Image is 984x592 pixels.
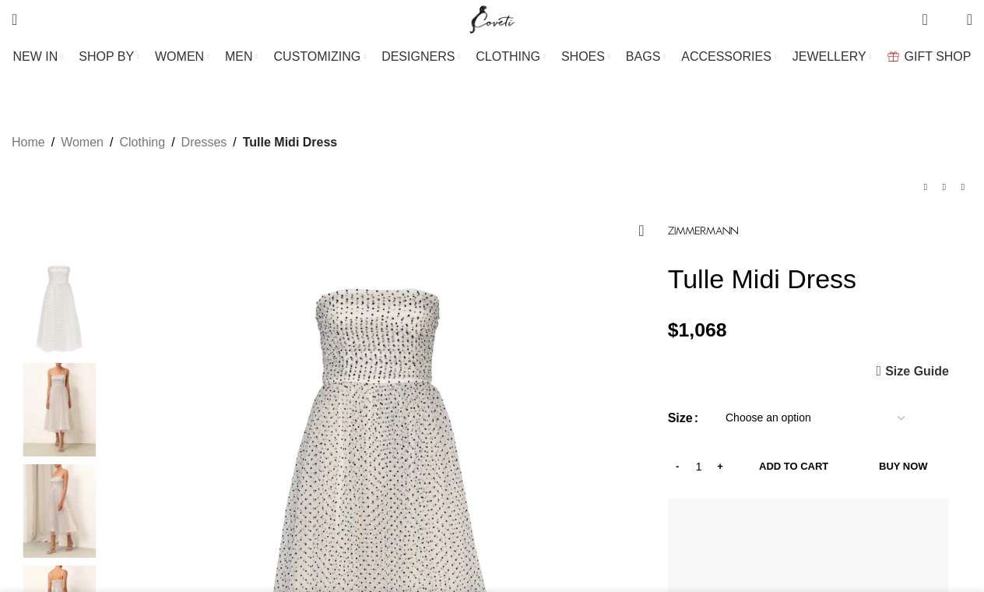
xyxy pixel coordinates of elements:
img: Zimmermann dresses [12,363,107,456]
img: GiftBag [887,51,899,62]
img: Zimmermann [668,227,738,235]
a: Previous product [916,178,935,196]
a: CLOTHING [476,41,546,72]
a: CUSTOMIZING [274,41,367,72]
span: SHOES [561,49,605,64]
a: Women [61,132,104,153]
a: ACCESSORIES [681,41,777,72]
a: GIFT SHOP [887,41,972,72]
div: Main navigation [4,41,980,72]
a: Site logo [466,12,518,25]
a: MEN [225,41,258,72]
a: Dresses [181,132,227,153]
span: BAGS [626,49,660,64]
span: SHOP BY [79,49,134,64]
a: BAGS [626,41,666,72]
span: CLOTHING [476,49,540,64]
span: JEWELLERY [792,49,866,64]
input: - [668,450,687,483]
span: ACCESSORIES [681,49,771,64]
a: NEW IN [13,41,64,72]
a: Next product [954,178,972,196]
h1: Tulle Midi Dress [668,263,972,295]
span: 0 [943,16,954,27]
a: 0 [914,4,935,35]
span: Tulle Midi Dress [243,132,338,153]
span: $ [668,319,679,340]
img: Zimmermann dress [12,262,107,355]
input: Product quantity [687,450,711,483]
span: DESIGNERS [381,49,455,64]
bdi: 1,068 [668,319,727,340]
a: DESIGNERS [381,41,460,72]
span: GIFT SHOP [905,49,972,64]
button: Buy now [858,450,949,483]
input: + [711,450,730,483]
span: WOMEN [155,49,204,64]
label: Size [668,408,698,428]
a: SHOES [561,41,610,72]
a: Search [4,4,25,35]
nav: Breadcrumb [12,132,337,153]
img: Zimmermann dress [12,464,107,558]
div: My Wishlist [940,4,955,35]
a: JEWELLERY [792,41,872,72]
span: 0 [923,8,935,19]
a: Clothing [119,132,165,153]
a: SHOP BY [79,41,139,72]
span: MEN [225,49,253,64]
span: Size Guide [885,365,949,378]
span: NEW IN [13,49,58,64]
a: WOMEN [155,41,209,72]
span: CUSTOMIZING [274,49,361,64]
a: Home [12,132,45,153]
button: Add to cart [738,450,850,483]
a: Size Guide [876,365,949,379]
